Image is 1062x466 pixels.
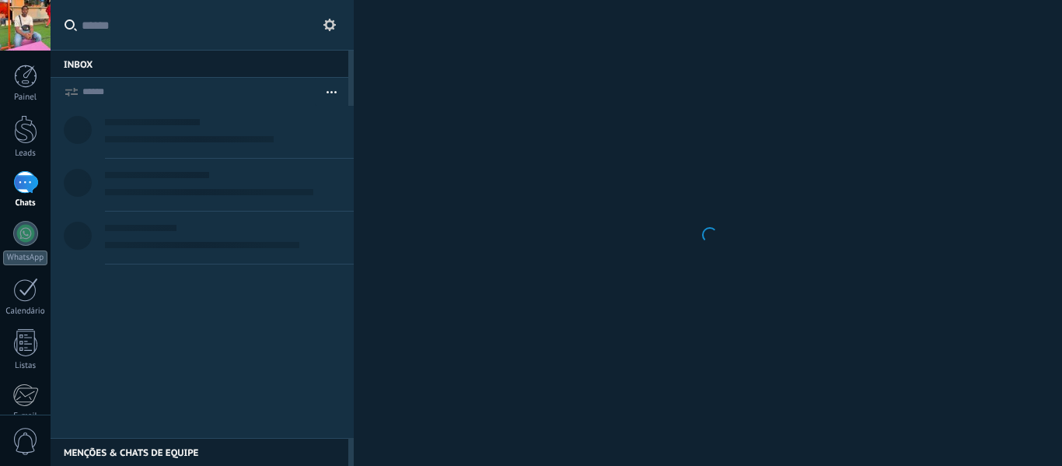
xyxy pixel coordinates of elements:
[3,149,48,159] div: Leads
[3,412,48,422] div: E-mail
[3,93,48,103] div: Painel
[3,251,47,265] div: WhatsApp
[3,361,48,371] div: Listas
[3,198,48,208] div: Chats
[3,307,48,317] div: Calendário
[51,438,348,466] div: Menções & Chats de equipe
[51,50,348,78] div: Inbox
